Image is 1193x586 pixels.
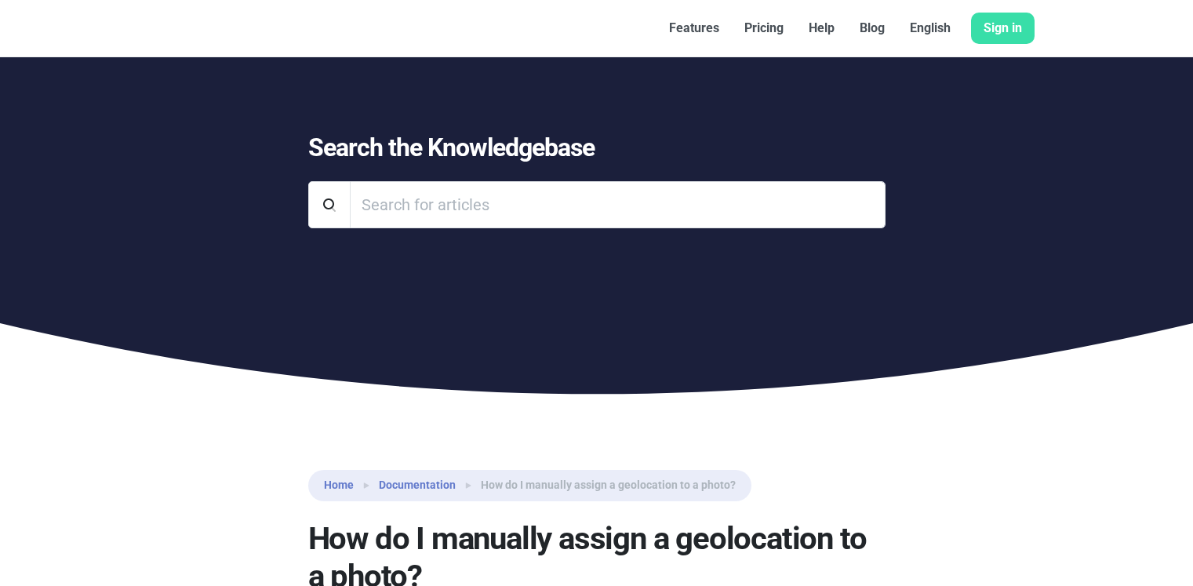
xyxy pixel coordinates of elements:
[796,13,847,44] a: Help
[847,13,897,44] a: Blog
[657,13,732,44] a: Features
[379,477,456,493] a: Documentation
[669,20,719,35] font: Features
[456,476,736,495] li: How do I manually assign a geolocation to a photo?
[744,20,784,35] font: Pricing
[324,477,354,493] a: Home
[984,20,1022,35] font: Sign in
[897,13,963,44] a: English
[732,13,796,44] a: Pricing
[350,181,886,228] input: Search
[860,20,885,35] font: Blog
[809,20,835,35] font: Help
[308,133,886,162] h1: Search the Knowledgebase
[971,13,1035,44] a: Sign in
[308,470,751,501] nav: breadcrumb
